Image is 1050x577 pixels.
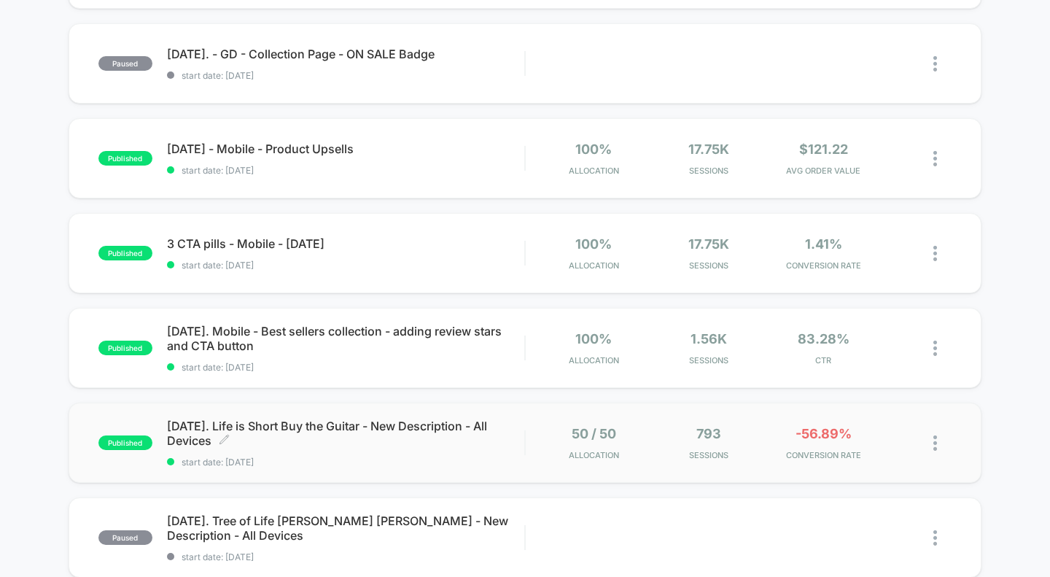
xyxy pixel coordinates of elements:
[933,341,937,356] img: close
[98,435,152,450] span: published
[770,355,877,365] span: CTR
[933,530,937,546] img: close
[805,236,842,252] span: 1.41%
[167,142,525,156] span: [DATE] - Mobile - Product Upsells
[167,70,525,81] span: start date: [DATE]
[575,331,612,346] span: 100%
[98,341,152,355] span: published
[770,450,877,460] span: CONVERSION RATE
[569,166,619,176] span: Allocation
[933,151,937,166] img: close
[933,56,937,71] img: close
[167,165,525,176] span: start date: [DATE]
[933,246,937,261] img: close
[167,514,525,543] span: [DATE]. Tree of Life [PERSON_NAME] [PERSON_NAME] - New Description - All Devices
[167,47,525,61] span: [DATE]. - GD - Collection Page - ON SALE Badge
[569,450,619,460] span: Allocation
[98,530,152,545] span: paused
[572,426,616,441] span: 50 / 50
[98,246,152,260] span: published
[167,457,525,468] span: start date: [DATE]
[696,426,721,441] span: 793
[655,450,762,460] span: Sessions
[167,419,525,448] span: [DATE]. Life is Short Buy the Guitar - New Description - All Devices
[167,260,525,271] span: start date: [DATE]
[167,324,525,353] span: [DATE]. Mobile - Best sellers collection - adding review stars and CTA button
[691,331,727,346] span: 1.56k
[575,236,612,252] span: 100%
[167,236,525,251] span: 3 CTA pills - Mobile - [DATE]
[167,362,525,373] span: start date: [DATE]
[770,260,877,271] span: CONVERSION RATE
[796,426,852,441] span: -56.89%
[770,166,877,176] span: AVG ORDER VALUE
[167,551,525,562] span: start date: [DATE]
[655,260,762,271] span: Sessions
[575,142,612,157] span: 100%
[655,166,762,176] span: Sessions
[655,355,762,365] span: Sessions
[688,236,729,252] span: 17.75k
[98,56,152,71] span: paused
[798,331,849,346] span: 83.28%
[933,435,937,451] img: close
[688,142,729,157] span: 17.75k
[569,355,619,365] span: Allocation
[98,151,152,166] span: published
[569,260,619,271] span: Allocation
[799,142,848,157] span: $121.22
